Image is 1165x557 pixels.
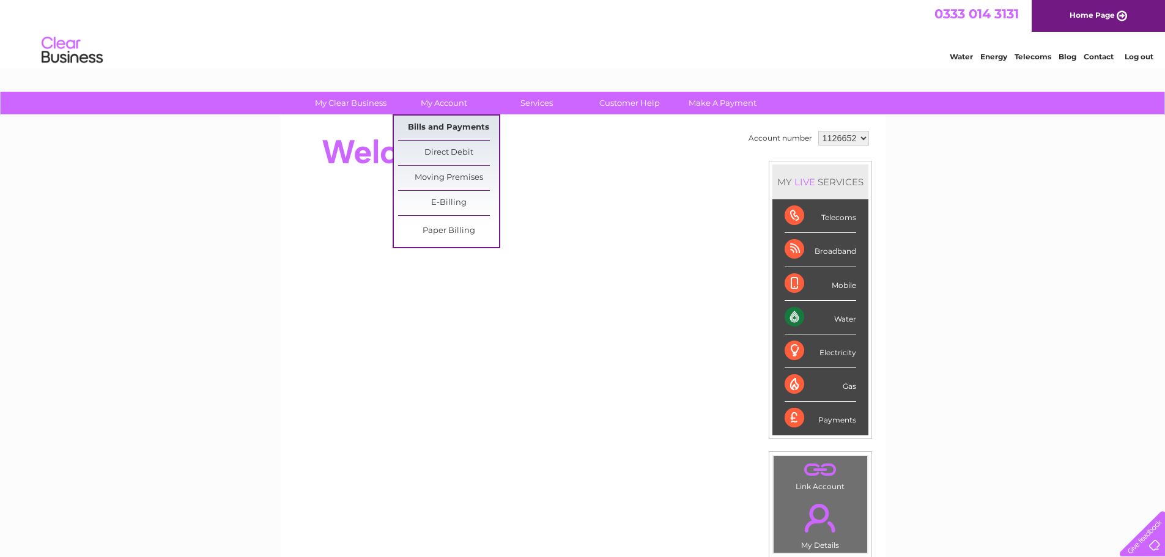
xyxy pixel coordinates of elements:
[1059,52,1076,61] a: Blog
[785,233,856,267] div: Broadband
[785,301,856,334] div: Water
[777,459,864,481] a: .
[1015,52,1051,61] a: Telecoms
[772,164,868,199] div: MY SERVICES
[777,496,864,539] a: .
[773,456,868,494] td: Link Account
[398,166,499,190] a: Moving Premises
[785,368,856,402] div: Gas
[486,92,587,114] a: Services
[745,128,815,149] td: Account number
[785,334,856,368] div: Electricity
[785,402,856,435] div: Payments
[934,6,1019,21] a: 0333 014 3131
[672,92,773,114] a: Make A Payment
[980,52,1007,61] a: Energy
[950,52,973,61] a: Water
[1125,52,1153,61] a: Log out
[398,116,499,140] a: Bills and Payments
[300,92,401,114] a: My Clear Business
[398,191,499,215] a: E-Billing
[393,92,494,114] a: My Account
[398,219,499,243] a: Paper Billing
[785,267,856,301] div: Mobile
[1084,52,1114,61] a: Contact
[579,92,680,114] a: Customer Help
[773,493,868,553] td: My Details
[294,7,872,59] div: Clear Business is a trading name of Verastar Limited (registered in [GEOGRAPHIC_DATA] No. 3667643...
[41,32,103,69] img: logo.png
[785,199,856,233] div: Telecoms
[792,176,818,188] div: LIVE
[398,141,499,165] a: Direct Debit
